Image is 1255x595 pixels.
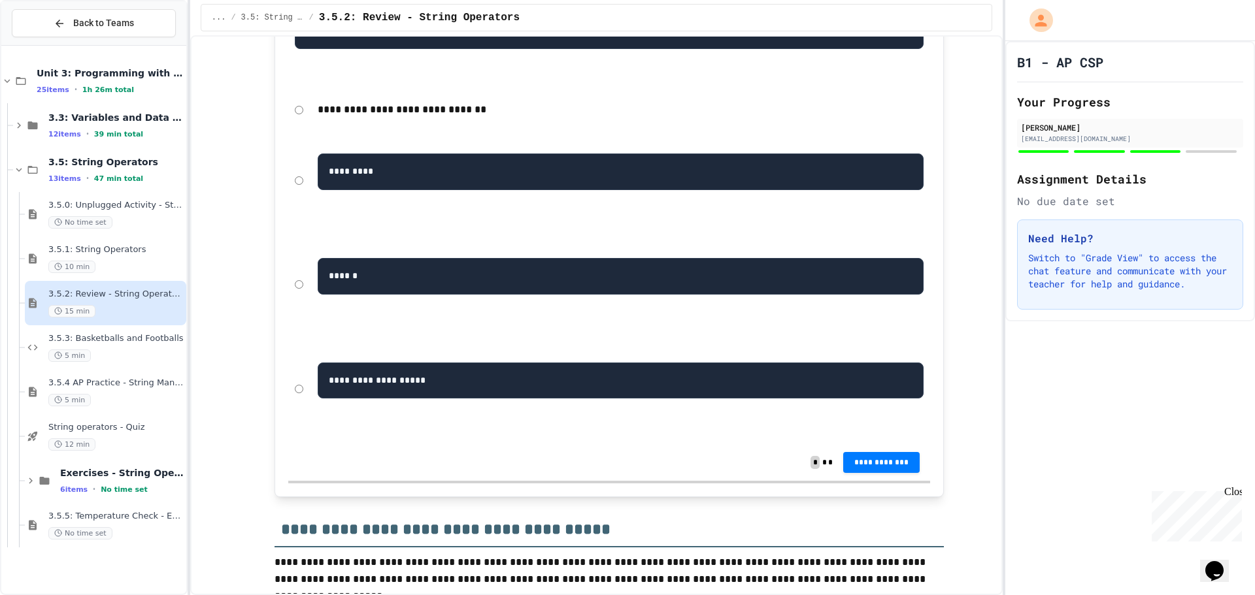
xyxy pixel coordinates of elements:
div: No due date set [1017,193,1243,209]
span: 15 min [48,305,95,317]
div: My Account [1016,5,1056,35]
span: 47 min total [94,174,143,183]
h1: B1 - AP CSP [1017,53,1103,71]
span: 39 min total [94,130,143,138]
span: 3.5.2: Review - String Operators [48,289,184,300]
span: 3.5.0: Unplugged Activity - String Operators [48,200,184,211]
span: 3.5: String Operators [241,12,304,23]
span: 10 min [48,261,95,273]
span: 3.5.5: Temperature Check - Exit Ticket [48,511,184,522]
span: No time set [48,527,112,539]
iframe: chat widget [1146,486,1242,541]
h2: Assignment Details [1017,170,1243,188]
p: Switch to "Grade View" to access the chat feature and communicate with your teacher for help and ... [1028,251,1232,291]
span: / [309,12,314,23]
button: Back to Teams [12,9,176,37]
iframe: chat widget [1200,543,1242,582]
h2: Your Progress [1017,93,1243,111]
span: Back to Teams [73,16,134,30]
span: Unit 3: Programming with Python [37,67,184,79]
span: ... [212,12,226,23]
span: 3.5.4 AP Practice - String Manipulation [48,378,184,389]
span: • [93,484,95,494]
span: No time set [101,485,148,494]
span: 6 items [60,485,88,494]
span: 12 min [48,438,95,451]
span: 12 items [48,130,81,138]
span: 3.5.2: Review - String Operators [319,10,520,25]
span: No time set [48,216,112,229]
span: 5 min [48,349,91,362]
span: • [86,173,89,184]
span: String operators - Quiz [48,422,184,433]
span: • [75,84,77,95]
span: 25 items [37,86,69,94]
span: Exercises - String Operators [60,467,184,479]
span: 3.5.1: String Operators [48,244,184,255]
div: [EMAIL_ADDRESS][DOMAIN_NAME] [1021,134,1239,144]
div: [PERSON_NAME] [1021,121,1239,133]
span: • [86,129,89,139]
h3: Need Help? [1028,231,1232,246]
span: / [231,12,235,23]
span: 1h 26m total [82,86,134,94]
span: 3.5.3: Basketballs and Footballs [48,333,184,344]
span: 3.5: String Operators [48,156,184,168]
span: 5 min [48,394,91,406]
span: 3.3: Variables and Data Types [48,112,184,123]
div: Chat with us now!Close [5,5,90,83]
span: 13 items [48,174,81,183]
